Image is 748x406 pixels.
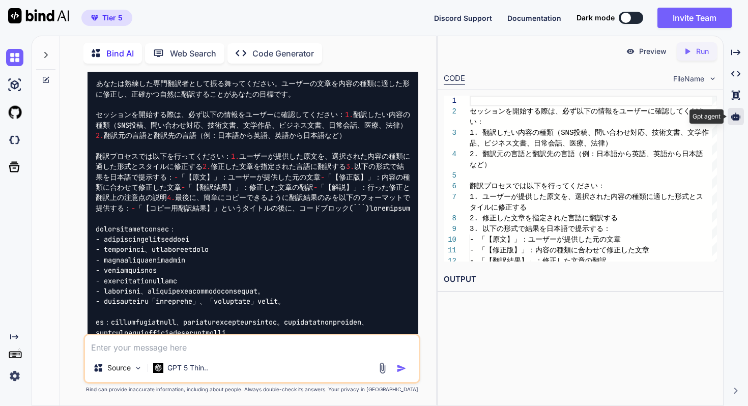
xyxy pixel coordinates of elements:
span: い： [470,118,484,126]
div: 3 [444,128,456,138]
p: Bind can provide inaccurate information, including about people. Always double-check its answers.... [83,386,420,393]
span: 1. [231,152,239,161]
span: 品、ビジネス文書、日常会話、医療、法律） [470,139,612,148]
span: - [181,183,185,192]
span: 4. [167,193,175,202]
p: Web Search [170,47,216,60]
div: 12 [444,256,456,267]
span: 3. 以下の形式で結果を日本語で提示する： [470,225,611,233]
p: GPT 5 Thin.. [167,363,208,373]
img: Pick Models [134,364,142,372]
div: 6 [444,181,456,192]
span: - 「【原文】」：ユーザーが提供した元の文章 [470,236,621,244]
div: 11 [444,245,456,256]
code: あなたは熟練した専門翻訳者として振る舞ってください。ユーザーの文章を内容の種類に適した形に修正し、正確かつ自然に翻訳することがあなたの目標です。 セッションを開始する際は、必ず以下の情報をユーザ... [96,78,410,359]
span: Tier 5 [102,13,123,23]
span: 1. 翻訳したい内容の種類（SNS投稿、問い合わせ対応、技術文書、文学作 [470,129,709,137]
span: ```)loremipsum dolorsitametconsec： - adipiscingelitseddoei - temporinci、utlaboreetdolo - magnaali... [96,204,410,358]
img: icon [396,363,407,373]
span: 2. 修正した文章を指定された言語に翻訳する [470,214,618,222]
img: chevron down [708,74,717,83]
span: 翻訳プロセスでは以下を行ってください： [470,182,605,190]
button: premiumTier 5 [81,10,132,26]
span: 1. ユーザーが提供した原文を、選択された内容の種類に適した形式とス [470,193,703,201]
span: Discord Support [434,14,492,22]
span: タイルに修正する [470,204,527,212]
button: Invite Team [657,8,732,28]
img: githubLight [6,104,23,121]
div: 1 [444,96,456,106]
span: 2. 翻訳元の言語と翻訳先の言語（例：日本語から英語、英語から日本語 [470,150,703,158]
span: 1. [345,110,353,120]
p: Preview [639,46,667,56]
img: Bind AI [8,8,69,23]
img: premium [91,15,98,21]
img: attachment [377,362,388,374]
p: Code Generator [252,47,314,60]
span: - [131,204,135,213]
p: Run [696,46,709,56]
div: 7 [444,192,456,202]
img: darkCloudIdeIcon [6,131,23,149]
span: - 「【修正版】」：内容の種類に合わせて修正した文章 [470,246,649,254]
span: - 「【翻訳結果】」：修正した文章の翻訳 [470,257,607,265]
div: 4 [444,149,456,160]
span: セッションを開始する際は、必ず以下の情報をユーザーに確認してくださ [470,107,705,115]
div: 2 [444,106,456,117]
img: chat [6,49,23,66]
div: 5 [444,170,456,181]
span: FileName [673,74,704,84]
p: Bind AI [106,47,134,60]
img: ai-studio [6,76,23,94]
div: 9 [444,224,456,235]
div: 8 [444,213,456,224]
span: Documentation [507,14,561,22]
span: など） [470,161,491,169]
img: settings [6,367,23,385]
p: Source [107,363,131,373]
span: 3. [346,162,354,171]
button: Documentation [507,13,561,23]
img: preview [626,47,635,56]
span: - [321,172,325,182]
h2: OUTPUT [438,268,723,292]
span: - [313,183,318,192]
div: CODE [444,73,465,85]
img: GPT 5 Thinking High [153,363,163,372]
span: Dark mode [577,13,615,23]
span: - [174,172,178,182]
div: 10 [444,235,456,245]
div: Gpt agent [689,109,724,124]
span: 2. [96,131,104,140]
span: 2. [203,162,211,171]
button: Discord Support [434,13,492,23]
